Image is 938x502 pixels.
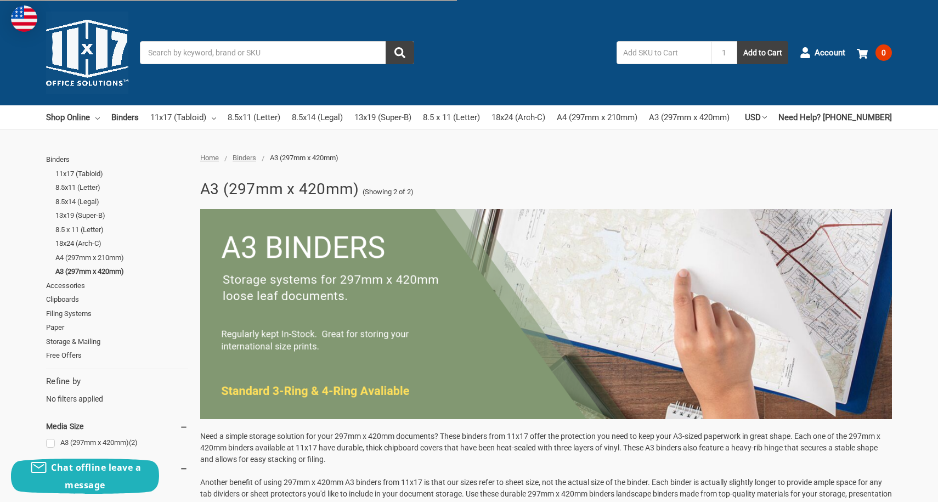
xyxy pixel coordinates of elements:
button: Add to Cart [737,41,788,64]
img: duty and tax information for United States [11,5,37,32]
a: 18x24 (Arch-C) [55,236,188,251]
a: Clipboards [46,292,188,307]
h5: Media Size [46,420,188,433]
img: 11x17.com [46,12,128,94]
a: A4 (297mm x 210mm) [55,251,188,265]
a: 11x17 (Tabloid) [55,167,188,181]
a: A3 (297mm x 420mm) [46,436,188,450]
a: 13x19 (Super-B) [55,208,188,223]
a: Free Offers [46,348,188,363]
span: (2) [129,438,138,447]
a: USD [745,105,767,129]
a: 8.5x14 (Legal) [292,105,343,129]
h5: Refine by [46,375,188,388]
span: Account [815,47,845,59]
button: Chat offline leave a message [11,459,159,494]
a: Shop Online [46,105,100,129]
h1: A3 (297mm x 420mm) [200,175,359,204]
img: 8.png [200,209,892,419]
a: A3 (297mm x 420mm) [55,264,188,279]
a: A4 (297mm x 210mm) [557,105,637,129]
span: (Showing 2 of 2) [363,187,414,198]
a: Paper [46,320,188,335]
span: A3 (297mm x 420mm) [270,154,338,162]
a: A3 (297mm x 420mm) [649,105,730,129]
a: 11x17 (Tabloid) [150,105,216,129]
a: 8.5x14 (Legal) [55,195,188,209]
a: 8.5x11 (Letter) [55,181,188,195]
a: Binders [46,153,188,167]
a: 8.5x11 (Letter) [228,105,280,129]
a: Filing Systems [46,307,188,321]
a: 13x19 (Super-B) [354,105,411,129]
input: Search by keyword, brand or SKU [140,41,414,64]
a: Binders [111,105,139,129]
a: Accessories [46,279,188,293]
span: Need a simple storage solution for your 297mm x 420mm documents? These binders from 11x17 offer t... [200,432,880,464]
span: Chat offline leave a message [51,461,141,491]
a: 8.5 x 11 (Letter) [55,223,188,237]
span: 0 [875,44,892,61]
a: 18x24 (Arch-C) [491,105,545,129]
a: Binders [233,154,256,162]
a: Need Help? [PHONE_NUMBER] [778,105,892,129]
a: Storage & Mailing [46,335,188,349]
input: Add SKU to Cart [617,41,711,64]
a: 8.5 x 11 (Letter) [423,105,480,129]
a: Home [200,154,219,162]
a: Account [800,38,845,67]
a: 0 [857,38,892,67]
div: No filters applied [46,375,188,405]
